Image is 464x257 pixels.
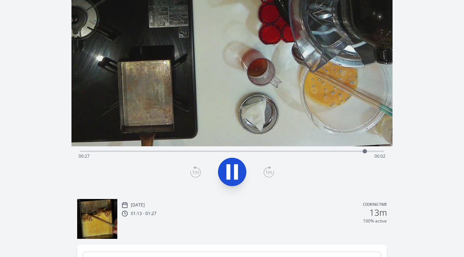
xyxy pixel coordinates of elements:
[77,199,117,239] img: 251002161433_thumb.jpeg
[131,202,145,208] p: [DATE]
[369,208,387,217] h2: 13m
[131,211,156,216] p: 01:13 - 01:27
[363,202,387,208] p: Cooking time
[79,153,90,159] span: 00:27
[363,218,387,224] p: 100% active
[374,153,385,159] span: 00:02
